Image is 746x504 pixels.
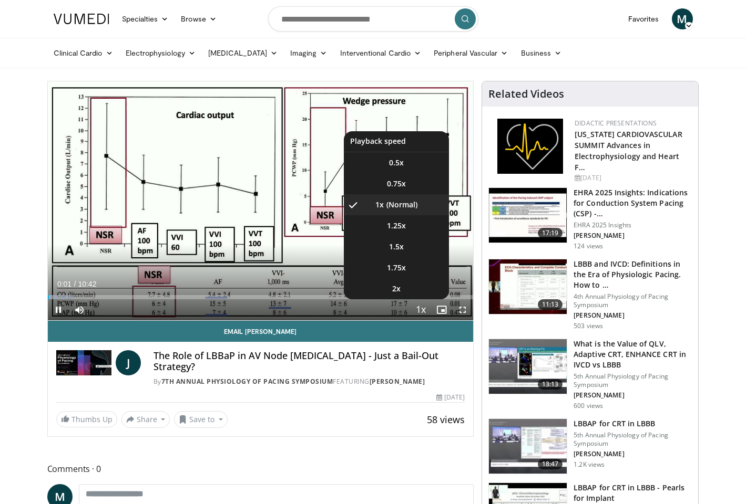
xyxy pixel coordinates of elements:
[574,311,692,320] p: [PERSON_NAME]
[334,43,428,64] a: Interventional Cardio
[48,299,69,320] button: Pause
[387,262,406,273] span: 1.75x
[574,391,692,400] p: [PERSON_NAME]
[575,173,690,183] div: [DATE]
[48,321,474,342] a: Email [PERSON_NAME]
[375,199,384,210] span: 1x
[175,8,223,29] a: Browse
[488,418,692,474] a: 18:47 LBBAP for CRT in LBBB 5th Annual Physiology of Pacing Symposium [PERSON_NAME] 1.2K views
[410,299,431,320] button: Playback Rate
[574,372,692,389] p: 5th Annual Physiology of Pacing Symposium
[74,280,76,288] span: /
[497,119,563,174] img: 1860aa7a-ba06-47e3-81a4-3dc728c2b4cf.png.150x105_q85_autocrop_double_scale_upscale_version-0.2.png
[489,339,567,394] img: 4ae9042f-1ff1-4e9f-9e3d-661a93150e4a.150x105_q85_crop-smart_upscale.jpg
[575,119,690,128] div: Didactic Presentations
[154,377,465,386] div: By FEATURING
[57,280,71,288] span: 0:01
[574,292,692,309] p: 4th Annual Physiology of Pacing Symposium
[56,350,111,375] img: 7th Annual Physiology of Pacing Symposium
[672,8,693,29] a: M
[389,157,404,168] span: 0.5x
[268,6,478,31] input: Search topics, interventions
[56,411,117,427] a: Thumbs Up
[488,88,564,100] h4: Related Videos
[574,187,692,219] h3: EHRA 2025 Insights: Indications for Conduction System Pacing (CSP) -…
[47,462,474,476] span: Comments 0
[574,242,603,250] p: 124 views
[574,431,692,448] p: 5th Annual Physiology of Pacing Symposium
[538,299,563,310] span: 11:13
[574,259,692,290] h3: LBBB and IVCD: Definitions in the Era of Physiologic Pacing. How to …
[119,43,202,64] a: Electrophysiology
[574,460,605,469] p: 1.2K views
[116,8,175,29] a: Specialties
[116,350,141,375] a: J
[574,482,692,503] h3: LBBAP for CRT in LBBB - Pearls for Implant
[488,339,692,410] a: 13:13 What is the Value of QLV, Adaptive CRT, ENHANCE CRT in IVCD vs LBBB 5th Annual Physiology o...
[574,232,692,240] p: [PERSON_NAME]
[427,413,465,426] span: 58 views
[284,43,334,64] a: Imaging
[121,411,170,428] button: Share
[538,459,563,469] span: 18:47
[69,299,90,320] button: Mute
[392,283,401,294] span: 2x
[538,228,563,238] span: 17:19
[370,377,425,386] a: [PERSON_NAME]
[489,259,567,314] img: 62bf89af-a4c3-4b3c-90b3-0af38275aae3.150x105_q85_crop-smart_upscale.jpg
[436,393,465,402] div: [DATE]
[488,187,692,250] a: 17:19 EHRA 2025 Insights: Indications for Conduction System Pacing (CSP) -… EHRA 2025 Insights [P...
[387,220,406,231] span: 1.25x
[78,280,96,288] span: 10:42
[202,43,284,64] a: [MEDICAL_DATA]
[431,299,452,320] button: Enable picture-in-picture mode
[161,377,333,386] a: 7th Annual Physiology of Pacing Symposium
[174,411,228,428] button: Save to
[47,43,119,64] a: Clinical Cardio
[515,43,568,64] a: Business
[574,450,692,458] p: [PERSON_NAME]
[574,221,692,229] p: EHRA 2025 Insights
[622,8,666,29] a: Favorites
[154,350,465,373] h4: The Role of LBBaP in AV Node [MEDICAL_DATA] - Just a Bail-Out Strategy?
[538,379,563,390] span: 13:13
[54,14,109,24] img: VuMedi Logo
[574,339,692,370] h3: What is the Value of QLV, Adaptive CRT, ENHANCE CRT in IVCD vs LBBB
[389,241,404,252] span: 1.5x
[575,129,682,172] a: [US_STATE] CARDIOVASCULAR SUMMIT Advances in Electrophysiology and Heart F…
[427,43,514,64] a: Peripheral Vascular
[574,322,603,330] p: 503 views
[48,81,474,321] video-js: Video Player
[574,402,603,410] p: 600 views
[387,178,406,189] span: 0.75x
[488,259,692,330] a: 11:13 LBBB and IVCD: Definitions in the Era of Physiologic Pacing. How to … 4th Annual Physiology...
[489,188,567,243] img: 1190cdae-34f8-4da3-8a3e-0c6a588fe0e0.150x105_q85_crop-smart_upscale.jpg
[48,295,474,299] div: Progress Bar
[574,418,692,429] h3: LBBAP for CRT in LBBB
[452,299,473,320] button: Fullscreen
[489,419,567,474] img: e0e00faa-2ea0-4992-a28b-80f1b26e3773.150x105_q85_crop-smart_upscale.jpg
